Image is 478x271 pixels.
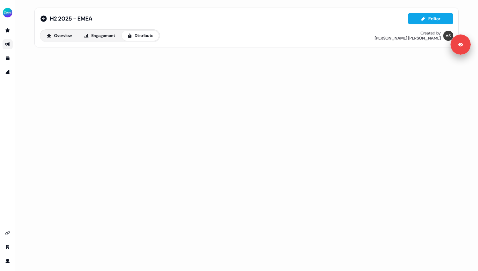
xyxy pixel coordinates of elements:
[50,15,92,22] span: H2 2025 - EMEA
[408,16,453,23] a: Editor
[408,13,453,24] button: Editor
[3,39,13,49] a: Go to outbound experience
[3,256,13,266] a: Go to profile
[78,31,120,41] button: Engagement
[443,31,453,41] img: Anna
[3,67,13,77] a: Go to attribution
[3,53,13,63] a: Go to templates
[41,31,77,41] button: Overview
[420,31,441,36] div: Created by
[3,242,13,252] a: Go to team
[122,31,159,41] button: Distribute
[3,228,13,238] a: Go to integrations
[3,25,13,35] a: Go to prospects
[375,36,441,41] div: [PERSON_NAME] [PERSON_NAME]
